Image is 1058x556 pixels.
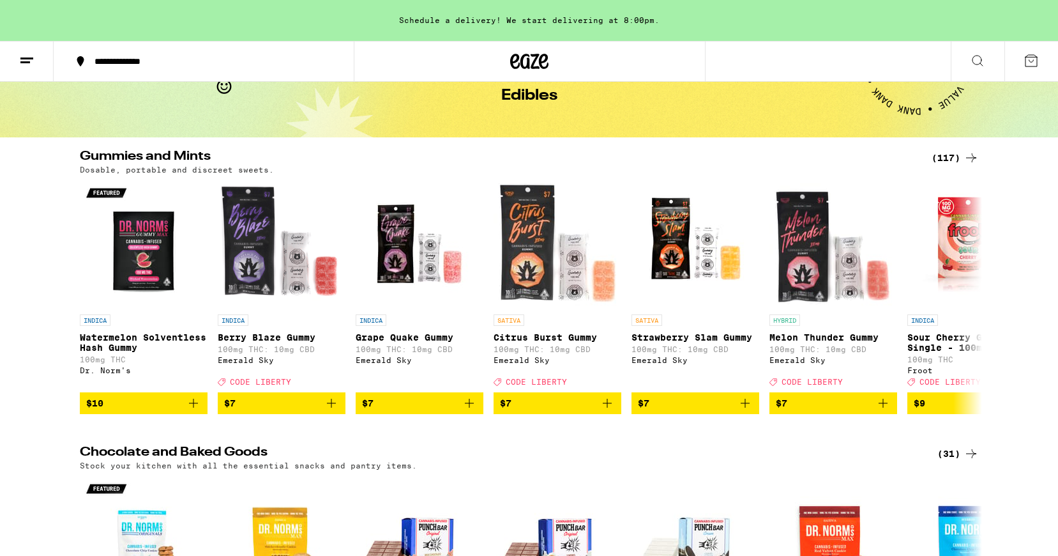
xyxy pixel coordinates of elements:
[80,366,208,375] div: Dr. Norm's
[907,392,1035,414] button: Add to bag
[914,398,925,408] span: $9
[769,356,897,364] div: Emerald Sky
[907,366,1035,375] div: Froot
[80,355,208,364] p: 100mg THC
[631,180,759,308] img: Emerald Sky - Strawberry Slam Gummy
[80,180,208,392] a: Open page for Watermelon Solventless Hash Gummy from Dr. Norm's
[776,398,787,408] span: $7
[80,392,208,414] button: Add to bag
[218,314,248,326] p: INDICA
[907,355,1035,364] p: 100mg THC
[919,378,981,386] span: CODE LIBERTY
[631,332,759,343] p: Strawberry Slam Gummy
[769,314,800,326] p: HYBRID
[86,398,103,408] span: $10
[907,180,1035,308] img: Froot - Sour Cherry Gummy Single - 100mg
[230,378,291,386] span: CODE LIBERTY
[907,332,1035,353] p: Sour Cherry Gummy Single - 100mg
[769,332,897,343] p: Melon Thunder Gummy
[937,446,979,461] a: (31)
[494,180,621,392] a: Open page for Citrus Burst Gummy from Emerald Sky
[907,314,938,326] p: INDICA
[356,180,483,392] a: Open page for Grape Quake Gummy from Emerald Sky
[769,392,897,414] button: Add to bag
[218,180,345,392] a: Open page for Berry Blaze Gummy from Emerald Sky
[932,150,979,166] a: (117)
[8,9,92,19] span: Hi. Need any help?
[80,332,208,353] p: Watermelon Solventless Hash Gummy
[500,398,511,408] span: $7
[501,88,557,104] h1: Edibles
[80,314,110,326] p: INDICA
[224,398,236,408] span: $7
[362,398,374,408] span: $7
[494,392,621,414] button: Add to bag
[494,332,621,343] p: Citrus Burst Gummy
[782,378,843,386] span: CODE LIBERTY
[769,345,897,353] p: 100mg THC: 10mg CBD
[218,180,345,308] img: Emerald Sky - Berry Blaze Gummy
[494,314,524,326] p: SATIVA
[494,356,621,364] div: Emerald Sky
[356,345,483,353] p: 100mg THC: 10mg CBD
[506,378,567,386] span: CODE LIBERTY
[356,392,483,414] button: Add to bag
[218,392,345,414] button: Add to bag
[80,446,916,461] h2: Chocolate and Baked Goods
[80,180,208,308] img: Dr. Norm's - Watermelon Solventless Hash Gummy
[356,332,483,343] p: Grape Quake Gummy
[356,356,483,364] div: Emerald Sky
[631,180,759,392] a: Open page for Strawberry Slam Gummy from Emerald Sky
[631,314,662,326] p: SATIVA
[769,180,897,392] a: Open page for Melon Thunder Gummy from Emerald Sky
[631,345,759,353] p: 100mg THC: 10mg CBD
[80,461,417,470] p: Stock your kitchen with all the essential snacks and pantry items.
[769,180,897,308] img: Emerald Sky - Melon Thunder Gummy
[638,398,649,408] span: $7
[631,392,759,414] button: Add to bag
[80,166,274,174] p: Dosable, portable and discreet sweets.
[494,180,621,308] img: Emerald Sky - Citrus Burst Gummy
[356,180,483,308] img: Emerald Sky - Grape Quake Gummy
[494,345,621,353] p: 100mg THC: 10mg CBD
[80,150,916,166] h2: Gummies and Mints
[356,314,386,326] p: INDICA
[907,180,1035,392] a: Open page for Sour Cherry Gummy Single - 100mg from Froot
[218,345,345,353] p: 100mg THC: 10mg CBD
[631,356,759,364] div: Emerald Sky
[218,332,345,343] p: Berry Blaze Gummy
[218,356,345,364] div: Emerald Sky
